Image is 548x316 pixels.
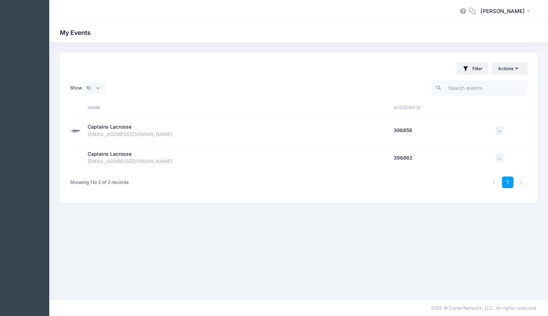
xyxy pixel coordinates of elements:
button: Filter [457,62,489,75]
h1: My Events [60,29,97,36]
select: Show [82,82,106,94]
th: Account ID: activate to sort column ascending [390,99,492,117]
span: ... [498,155,501,160]
span: [PERSON_NAME] [480,7,525,15]
div: [EMAIL_ADDRESS][DOMAIN_NAME] [88,158,387,165]
button: [PERSON_NAME] [476,4,537,20]
td: 396858 [390,117,492,144]
img: Captains Lacrosse [70,125,81,136]
span: ... [498,128,501,133]
button: ... [496,126,503,135]
div: Captains Lacrosse [88,123,132,131]
td: 396862 [390,144,492,172]
div: [EMAIL_ADDRESS][DOMAIN_NAME] [88,131,387,138]
a: 1 [502,176,514,188]
div: Showing 1 to 2 of 2 records [70,174,129,191]
th: Name: activate to sort column ascending [84,99,390,117]
input: Search events [432,81,527,96]
span: 2025 © Camp Network, LLC. All rights reserved. [431,305,537,311]
button: Actions [492,62,527,74]
div: Captains Lacrosse [88,150,132,158]
label: Show [70,82,106,94]
button: ... [496,154,503,162]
